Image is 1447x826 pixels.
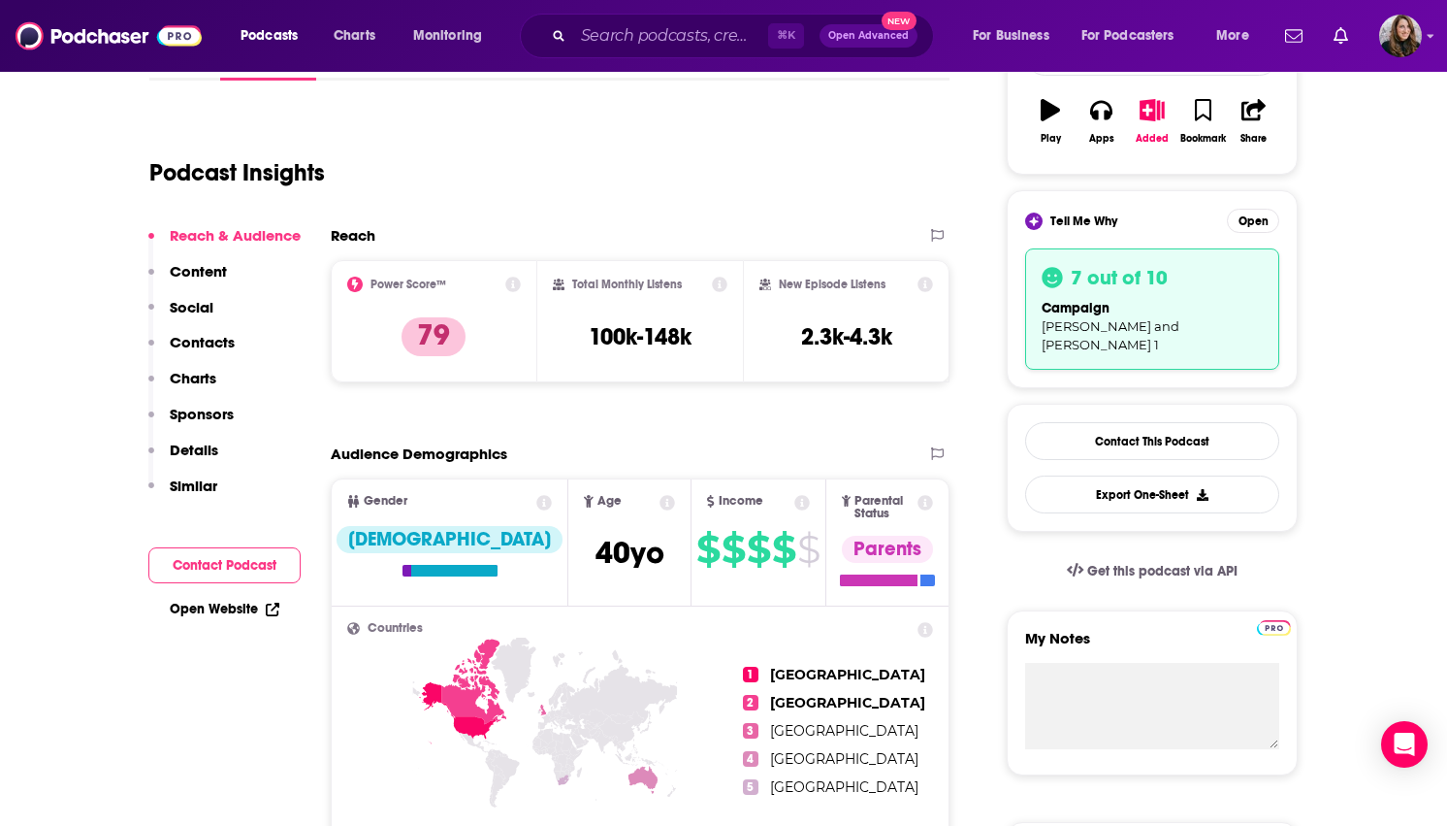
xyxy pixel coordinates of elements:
button: Details [148,441,218,477]
span: Parental Status [854,495,914,520]
h3: 7 out of 10 [1071,265,1168,290]
p: Social [170,298,213,316]
img: Podchaser - Follow, Share and Rate Podcasts [16,17,202,54]
img: Podchaser Pro [1257,620,1291,636]
button: Contact Podcast [148,547,301,583]
button: open menu [227,20,323,51]
div: Bookmark [1180,133,1226,145]
button: Play [1025,86,1076,156]
span: ⌘ K [768,23,804,49]
div: Parents [842,536,933,563]
span: Logged in as spectaclecreative [1379,15,1422,57]
h2: New Episode Listens [779,278,885,291]
h2: Power Score™ [370,278,446,291]
p: Content [170,262,227,281]
button: Similar [148,477,217,512]
span: campaign [1042,300,1109,316]
span: 2 [743,695,758,710]
span: For Business [973,22,1049,50]
span: [PERSON_NAME] and [PERSON_NAME] 1 [1042,318,1179,352]
button: Content [148,262,227,298]
button: Show profile menu [1379,15,1422,57]
h2: Reach [331,226,375,245]
span: Charts [334,22,375,50]
div: Open Intercom Messenger [1381,721,1428,768]
button: open menu [959,20,1074,51]
span: $ [722,534,745,565]
button: Open [1227,209,1279,233]
span: 40 yo [595,534,664,572]
button: Open AdvancedNew [820,24,917,48]
button: Bookmark [1177,86,1228,156]
span: For Podcasters [1081,22,1174,50]
button: Contacts [148,333,235,369]
img: tell me why sparkle [1028,215,1040,227]
span: [GEOGRAPHIC_DATA] [770,722,918,740]
a: Contact This Podcast [1025,422,1279,460]
span: Monitoring [413,22,482,50]
div: Search podcasts, credits, & more... [538,14,952,58]
button: Share [1229,86,1279,156]
div: Play [1041,133,1061,145]
span: $ [747,534,770,565]
a: Get this podcast via API [1051,547,1253,595]
button: open menu [1069,20,1203,51]
p: Reach & Audience [170,226,301,245]
div: Added [1136,133,1169,145]
img: User Profile [1379,15,1422,57]
button: Export One-Sheet [1025,476,1279,513]
span: 4 [743,751,758,767]
button: Charts [148,369,216,405]
h3: 100k-148k [589,322,691,351]
a: Pro website [1257,617,1291,636]
span: Gender [364,495,407,508]
span: [GEOGRAPHIC_DATA] [770,666,925,683]
h2: Total Monthly Listens [572,278,682,291]
p: 79 [402,317,466,356]
p: Contacts [170,333,235,351]
span: [GEOGRAPHIC_DATA] [770,694,925,711]
span: Tell Me Why [1050,214,1117,229]
span: Age [597,495,622,508]
button: Sponsors [148,405,234,441]
label: My Notes [1025,629,1279,663]
a: Show notifications dropdown [1326,19,1356,52]
span: Income [719,495,763,508]
button: Apps [1076,86,1126,156]
div: Apps [1089,133,1114,145]
a: Open Website [170,601,279,617]
button: Social [148,298,213,334]
span: Get this podcast via API [1087,563,1238,579]
input: Search podcasts, credits, & more... [573,20,768,51]
p: Similar [170,477,217,495]
span: Open Advanced [828,31,909,41]
a: Charts [321,20,387,51]
button: Added [1127,86,1177,156]
a: Show notifications dropdown [1277,19,1310,52]
button: open menu [1203,20,1273,51]
span: [GEOGRAPHIC_DATA] [770,750,918,768]
span: [GEOGRAPHIC_DATA] [770,778,918,796]
div: [DEMOGRAPHIC_DATA] [337,526,563,553]
span: $ [797,534,820,565]
span: 1 [743,667,758,682]
span: 5 [743,779,758,795]
button: open menu [400,20,507,51]
span: 3 [743,723,758,739]
span: More [1216,22,1249,50]
span: New [882,12,916,30]
p: Sponsors [170,405,234,423]
button: Reach & Audience [148,226,301,262]
h1: Podcast Insights [149,158,325,187]
p: Charts [170,369,216,387]
span: Podcasts [241,22,298,50]
div: Share [1240,133,1267,145]
h3: 2.3k-4.3k [801,322,892,351]
h2: Audience Demographics [331,445,507,463]
span: $ [772,534,795,565]
p: Details [170,441,218,459]
span: $ [696,534,720,565]
span: Countries [368,622,423,635]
